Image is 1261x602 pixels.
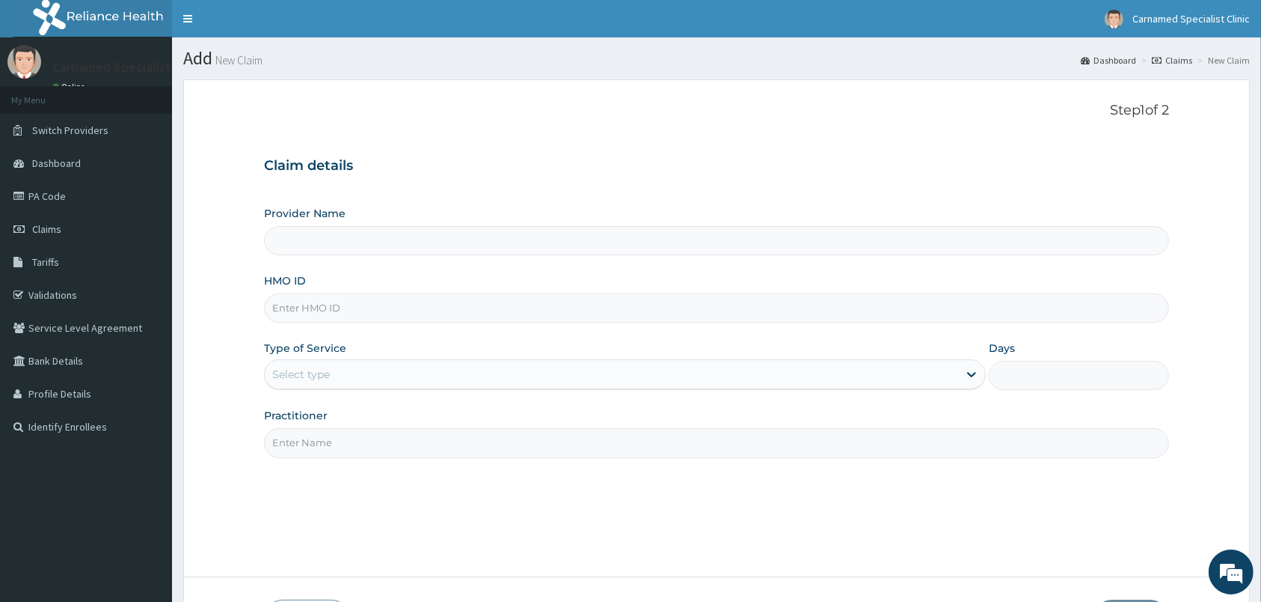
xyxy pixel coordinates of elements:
[32,222,61,236] span: Claims
[264,408,328,423] label: Practitioner
[1105,10,1123,28] img: User Image
[264,103,1169,119] p: Step 1 of 2
[264,273,306,288] label: HMO ID
[32,156,81,170] span: Dashboard
[264,294,1169,323] input: Enter HMO ID
[264,428,1169,457] input: Enter Name
[52,82,88,92] a: Online
[1081,54,1136,67] a: Dashboard
[264,158,1169,174] h3: Claim details
[212,55,263,66] small: New Claim
[1152,54,1192,67] a: Claims
[32,124,108,137] span: Switch Providers
[989,341,1015,356] label: Days
[7,45,41,79] img: User Image
[272,367,330,382] div: Select type
[32,255,59,269] span: Tariffs
[183,49,1250,68] h1: Add
[1194,54,1250,67] li: New Claim
[264,341,346,356] label: Type of Service
[52,61,206,74] p: Carnamed Specialist Clinic
[1132,12,1250,25] span: Carnamed Specialist Clinic
[264,206,346,221] label: Provider Name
